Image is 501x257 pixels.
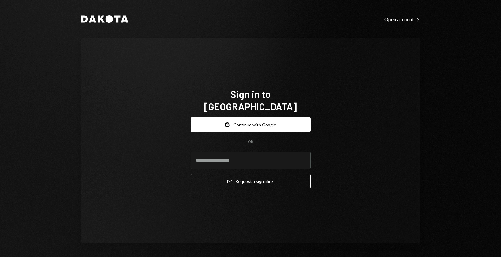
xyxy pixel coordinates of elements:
[191,174,311,188] button: Request a signinlink
[191,117,311,132] button: Continue with Google
[191,88,311,113] h1: Sign in to [GEOGRAPHIC_DATA]
[384,16,420,22] a: Open account
[248,139,253,144] div: OR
